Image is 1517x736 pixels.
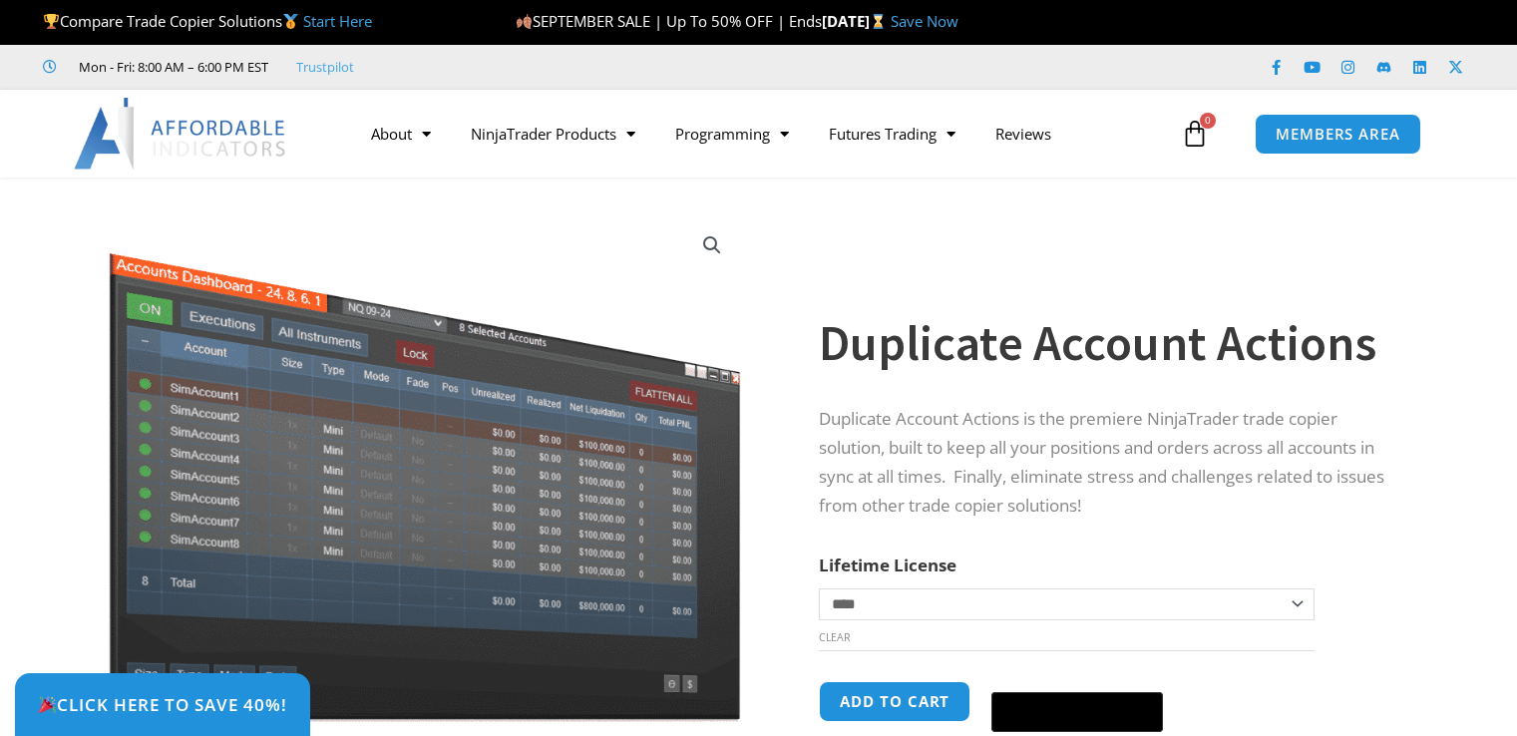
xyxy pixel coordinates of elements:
[819,630,850,644] a: Clear options
[822,11,891,31] strong: [DATE]
[975,111,1071,157] a: Reviews
[819,553,956,576] label: Lifetime License
[296,55,354,79] a: Trustpilot
[1276,127,1400,142] span: MEMBERS AREA
[1151,105,1239,163] a: 0
[655,111,809,157] a: Programming
[516,11,822,31] span: SEPTEMBER SALE | Up To 50% OFF | Ends
[809,111,975,157] a: Futures Trading
[517,14,532,29] img: 🍂
[38,696,287,713] span: Click Here to save 40%!
[819,308,1401,378] h1: Duplicate Account Actions
[819,405,1401,521] p: Duplicate Account Actions is the premiere NinjaTrader trade copier solution, built to keep all yo...
[451,111,655,157] a: NinjaTrader Products
[74,98,288,170] img: LogoAI | Affordable Indicators – NinjaTrader
[1200,113,1216,129] span: 0
[694,227,730,263] a: View full-screen image gallery
[303,11,372,31] a: Start Here
[1255,114,1421,155] a: MEMBERS AREA
[44,14,59,29] img: 🏆
[43,11,372,31] span: Compare Trade Copier Solutions
[104,212,745,722] img: Screenshot 2024-08-26 15414455555
[351,111,1176,157] nav: Menu
[39,696,56,713] img: 🎉
[351,111,451,157] a: About
[15,673,310,736] a: 🎉Click Here to save 40%!
[283,14,298,29] img: 🥇
[871,14,886,29] img: ⌛
[74,55,268,79] span: Mon - Fri: 8:00 AM – 6:00 PM EST
[891,11,958,31] a: Save Now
